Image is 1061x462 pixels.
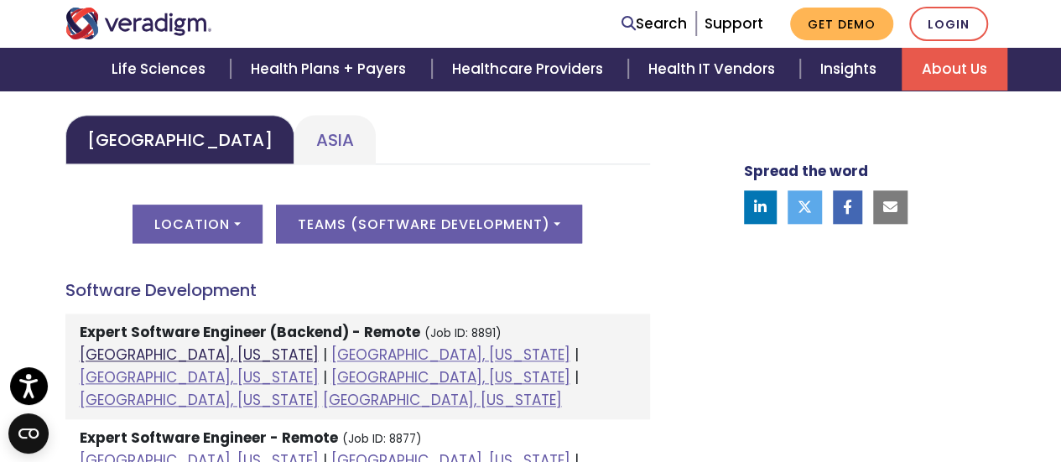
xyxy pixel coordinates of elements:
[65,8,212,39] img: Veradigm logo
[80,367,319,387] a: [GEOGRAPHIC_DATA], [US_STATE]
[790,8,893,40] a: Get Demo
[909,7,988,41] a: Login
[575,345,579,365] span: |
[432,48,628,91] a: Healthcare Providers
[91,48,231,91] a: Life Sciences
[575,367,579,387] span: |
[331,367,570,387] a: [GEOGRAPHIC_DATA], [US_STATE]
[80,322,420,342] strong: Expert Software Engineer (Backend) - Remote
[80,428,338,448] strong: Expert Software Engineer - Remote
[342,431,422,447] small: (Job ID: 8877)
[65,115,294,164] a: [GEOGRAPHIC_DATA]
[133,205,262,243] button: Location
[744,161,868,181] strong: Spread the word
[80,390,319,410] a: [GEOGRAPHIC_DATA], [US_STATE]
[628,48,800,91] a: Health IT Vendors
[323,390,562,410] a: [GEOGRAPHIC_DATA], [US_STATE]
[705,13,763,34] a: Support
[231,48,431,91] a: Health Plans + Payers
[800,48,902,91] a: Insights
[323,367,327,387] span: |
[331,345,570,365] a: [GEOGRAPHIC_DATA], [US_STATE]
[65,280,650,300] h4: Software Development
[424,325,502,341] small: (Job ID: 8891)
[622,13,687,35] a: Search
[276,205,582,243] button: Teams (Software Development)
[80,345,319,365] a: [GEOGRAPHIC_DATA], [US_STATE]
[8,413,49,454] button: Open CMP widget
[902,48,1007,91] a: About Us
[294,115,376,164] a: Asia
[323,345,327,365] span: |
